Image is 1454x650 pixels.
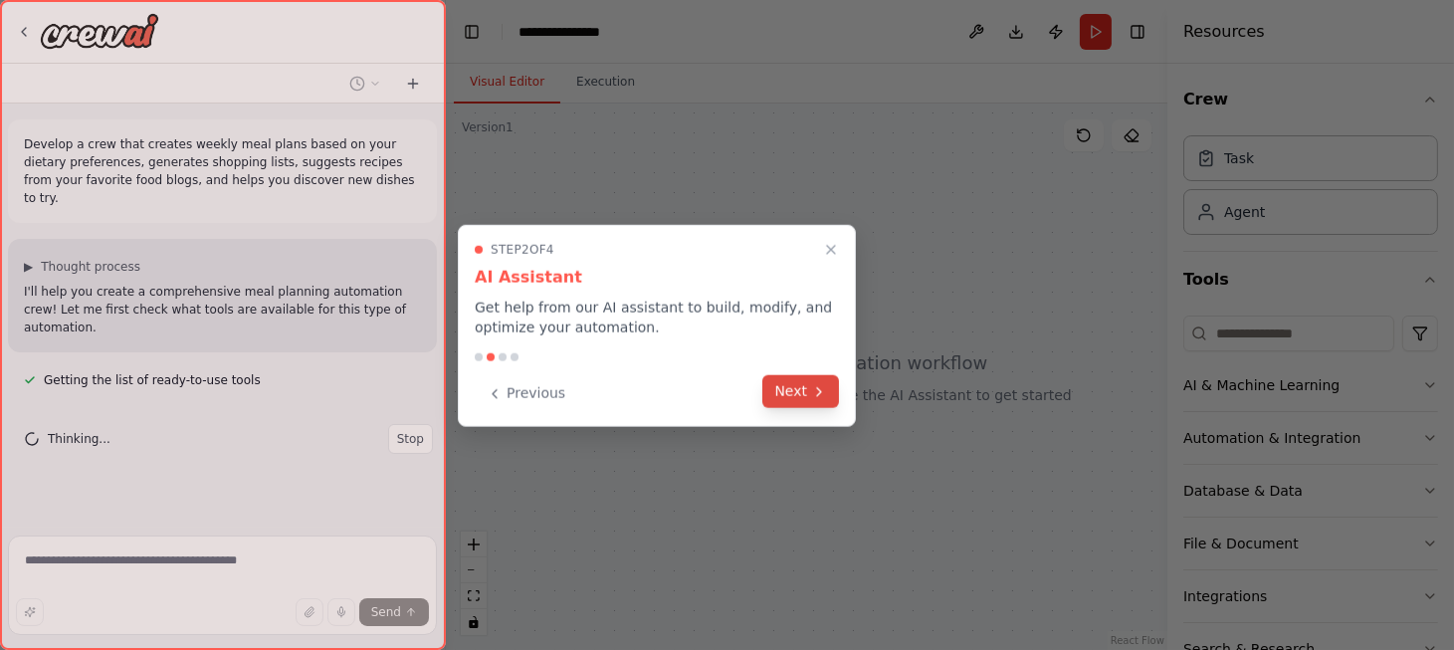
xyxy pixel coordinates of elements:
button: Next [762,375,839,408]
button: Previous [475,377,577,410]
h3: AI Assistant [475,266,839,290]
button: Close walkthrough [819,238,843,262]
button: Hide left sidebar [458,18,486,46]
span: Step 2 of 4 [491,242,554,258]
p: Get help from our AI assistant to build, modify, and optimize your automation. [475,298,839,337]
